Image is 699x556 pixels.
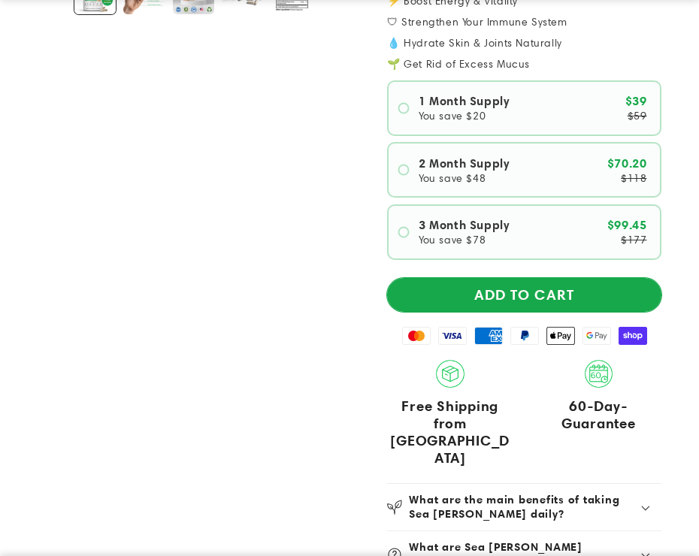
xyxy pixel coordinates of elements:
summary: What are the main benefits of taking Sea [PERSON_NAME] daily? [387,484,661,530]
span: 60-Day-Guarantee [536,397,662,433]
button: ADD TO CART [387,278,661,312]
span: $99.45 [607,219,647,231]
span: You save $48 [419,173,486,183]
img: Shipping.png [436,360,464,388]
span: $177 [621,234,646,245]
span: 3 Month Supply [419,219,509,231]
h2: What are the main benefits of taking Sea [PERSON_NAME] daily? [409,493,638,521]
span: Free Shipping from [GEOGRAPHIC_DATA] [387,397,513,467]
span: $70.20 [607,157,647,169]
span: 2 Month Supply [419,157,509,169]
span: $59 [628,110,647,121]
span: You save $78 [419,234,486,245]
span: $39 [625,95,647,107]
p: 🌱 Get Rid of Excess Mucus [387,59,661,69]
span: $118 [621,173,646,183]
span: 1 Month Supply [419,95,509,107]
span: You save $20 [419,110,486,121]
img: 60_day_Guarantee.png [585,360,613,388]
